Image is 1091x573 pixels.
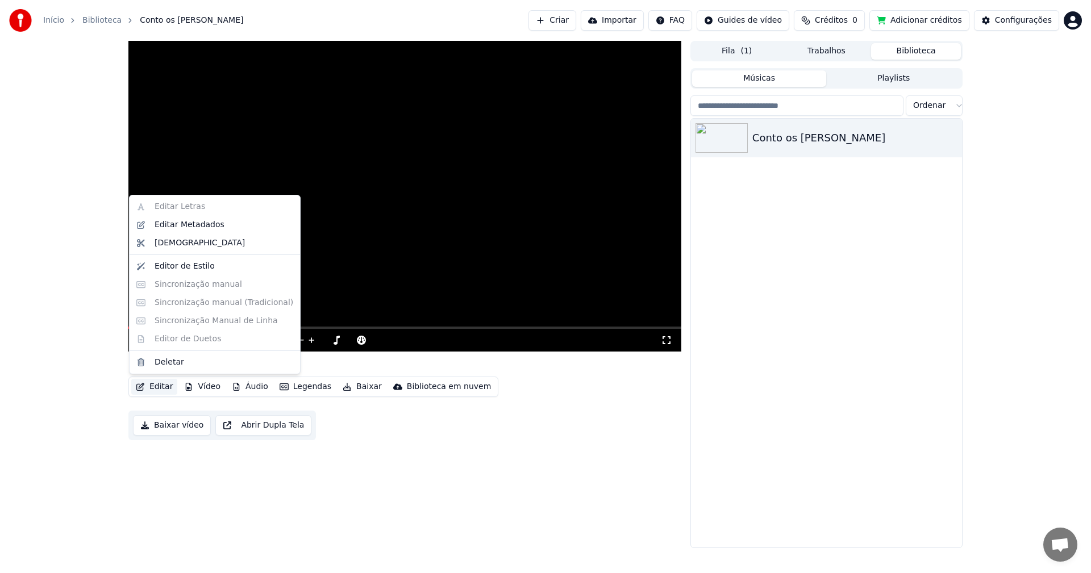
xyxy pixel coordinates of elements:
[227,379,273,395] button: Áudio
[794,10,865,31] button: Créditos0
[131,379,177,395] button: Editar
[913,100,946,111] span: Ordenar
[155,357,184,368] div: Deletar
[869,10,969,31] button: Adicionar créditos
[9,9,32,32] img: youka
[826,70,961,87] button: Playlists
[140,15,243,26] span: Conto os [PERSON_NAME]
[740,45,752,57] span: ( 1 )
[155,237,245,249] div: [DEMOGRAPHIC_DATA]
[82,15,122,26] a: Biblioteca
[180,379,225,395] button: Vídeo
[581,10,644,31] button: Importar
[43,15,243,26] nav: breadcrumb
[128,356,261,372] div: Conto os [PERSON_NAME]
[1043,528,1077,562] a: Bate-papo aberto
[155,261,215,272] div: Editor de Estilo
[133,415,211,436] button: Baixar vídeo
[275,379,336,395] button: Legendas
[407,381,492,392] div: Biblioteca em nuvem
[752,130,957,146] div: Conto os [PERSON_NAME]
[974,10,1059,31] button: Configurações
[782,43,872,60] button: Trabalhos
[43,15,64,26] a: Início
[648,10,692,31] button: FAQ
[528,10,576,31] button: Criar
[215,415,311,436] button: Abrir Dupla Tela
[852,15,857,26] span: 0
[697,10,789,31] button: Guides de vídeo
[995,15,1052,26] div: Configurações
[338,379,386,395] button: Baixar
[815,15,848,26] span: Créditos
[692,70,827,87] button: Músicas
[871,43,961,60] button: Biblioteca
[155,219,224,231] div: Editar Metadados
[692,43,782,60] button: Fila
